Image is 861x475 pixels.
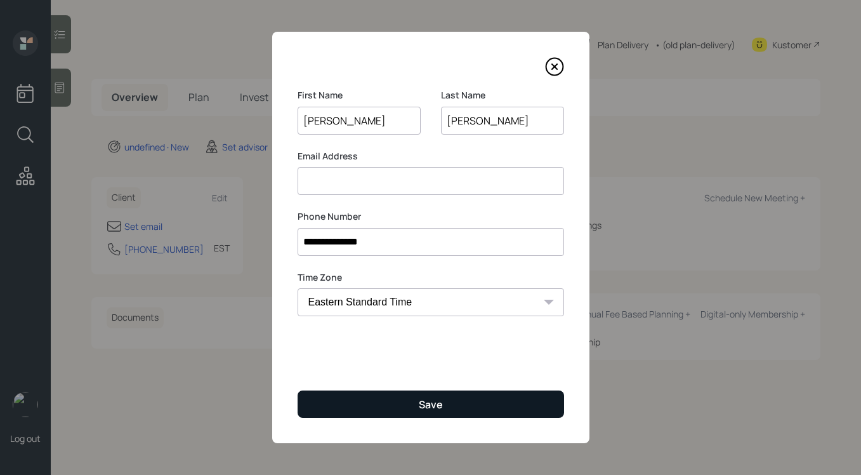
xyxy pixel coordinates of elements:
[298,210,564,223] label: Phone Number
[298,89,421,102] label: First Name
[441,89,564,102] label: Last Name
[298,391,564,418] button: Save
[298,150,564,163] label: Email Address
[419,398,443,411] div: Save
[298,271,564,284] label: Time Zone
